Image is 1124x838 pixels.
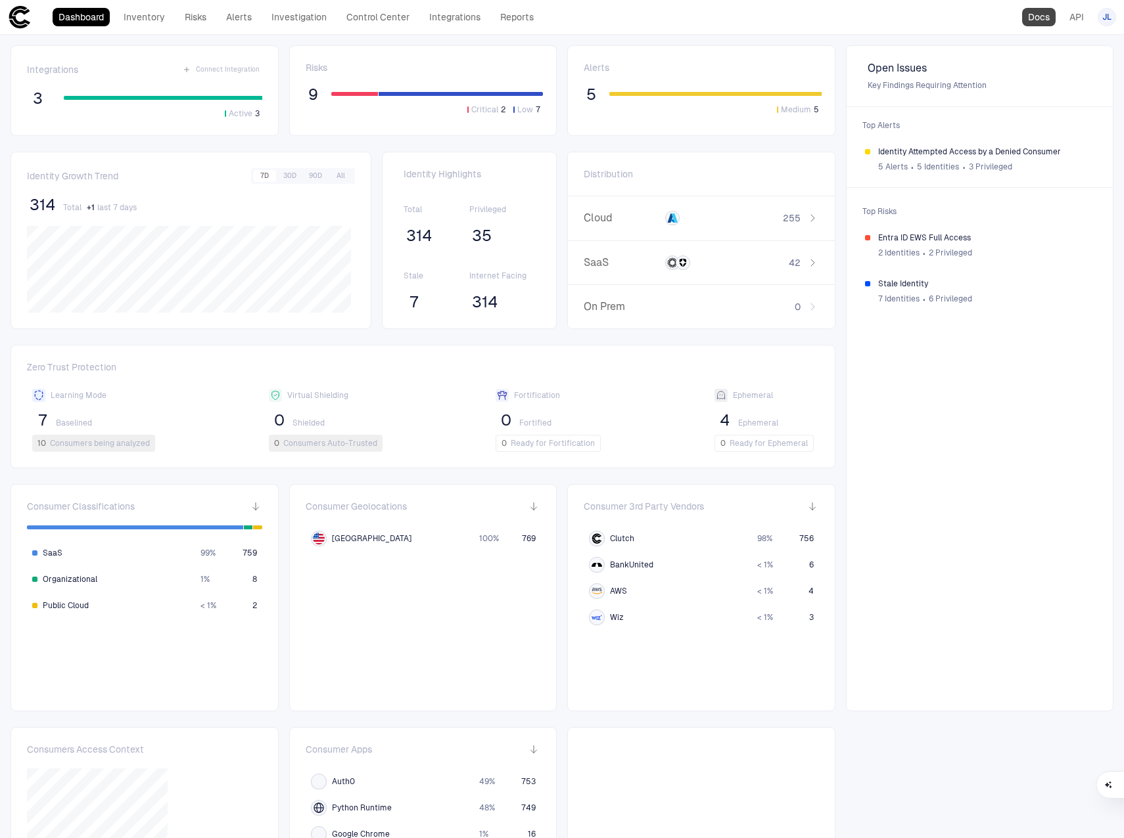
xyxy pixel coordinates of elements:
span: 4 [808,586,814,596]
span: 6 Privileged [929,294,972,304]
button: 0Ready for Fortification [496,435,601,452]
span: SaaS [43,548,62,558]
span: 5 Identities [917,162,959,172]
button: 9 [306,84,321,105]
img: US [313,533,325,544]
button: Medium5 [774,104,822,116]
button: 7 [404,292,425,313]
button: Connect Integration [180,62,262,77]
span: 314 [30,195,55,215]
span: 99 % [200,548,216,558]
span: Open Issues [868,62,1092,75]
span: Identity Highlights [404,168,535,180]
span: On Prem [584,300,660,313]
a: Integrations [423,8,486,26]
button: 5 [584,84,599,105]
span: Wiz [610,612,624,623]
span: Consumer Classifications [27,500,135,512]
a: Alerts [220,8,258,26]
span: 35 [472,226,492,246]
button: 35 [469,225,494,246]
span: Low [517,104,533,115]
span: 0 [795,301,801,313]
span: 48 % [479,803,495,813]
span: 2 Identities [878,248,920,258]
span: Cloud [584,211,660,225]
span: Consumers Access Context [27,743,144,755]
button: 314 [404,225,434,246]
span: < 1 % [757,612,773,623]
div: Clutch [592,533,602,544]
span: 3 [255,108,260,119]
span: Auth0 [332,776,355,787]
span: Learning Mode [51,390,106,401]
span: 2 [252,600,257,611]
a: Docs [1022,8,1056,26]
button: 7 [32,410,53,431]
a: Dashboard [53,8,110,26]
span: Total [63,202,82,213]
span: 314 [472,292,498,312]
span: < 1 % [757,560,773,570]
span: BankUnited [610,560,653,570]
span: 0 [501,410,511,430]
button: 4 [714,410,736,431]
span: Stale [404,271,469,281]
button: 314 [469,292,500,313]
span: Organizational [43,574,97,584]
a: Investigation [266,8,333,26]
button: 3 [27,88,48,109]
button: 0Ready for Ephemeral [714,435,814,452]
span: [GEOGRAPHIC_DATA] [332,533,411,544]
span: 2 [501,104,505,115]
span: Ephemeral [733,390,773,401]
span: Python Runtime [332,803,392,813]
a: API [1064,8,1090,26]
span: Consumer Apps [306,743,372,755]
span: Ready for Ephemeral [730,438,808,449]
span: 3 [33,89,43,108]
span: ∙ [962,157,966,177]
a: Control Center [340,8,415,26]
span: Connect Integration [196,65,260,74]
span: Key Findings Requiring Attention [868,80,1092,91]
button: Low7 [511,104,543,116]
span: 0 [720,438,726,449]
span: Internet Facing [469,271,535,281]
span: Top Risks [855,198,1106,225]
span: Entra ID EWS Full Access [878,232,1095,243]
span: Baselined [56,418,92,428]
span: Ephemeral [738,418,778,428]
span: Medium [781,104,811,115]
span: 4 [720,410,730,430]
span: Consumer 3rd Party Vendors [584,500,704,512]
span: AWS [610,586,627,596]
span: 2 Privileged [929,248,972,258]
button: 7D [253,170,276,182]
span: 98 % [757,533,772,544]
span: last 7 days [97,202,137,213]
button: All [329,170,353,182]
span: Consumer Geolocations [306,500,407,512]
span: < 1 % [200,600,216,611]
div: AWS [592,586,602,596]
span: ∙ [922,289,927,309]
span: 0 [274,410,285,430]
span: Identity Growth Trend [27,170,118,182]
button: 30D [278,170,302,182]
span: 9 [308,85,318,104]
button: 314 [27,194,58,215]
button: JL [1098,8,1116,26]
span: Stale Identity [878,278,1095,289]
span: 1 % [200,574,210,584]
span: Virtual Shielding [287,390,348,401]
span: 7 Identities [878,294,920,304]
span: 8 [252,574,257,584]
span: JL [1102,12,1112,22]
button: 90D [304,170,327,182]
span: Integrations [27,64,78,76]
button: 0 [269,410,290,431]
span: 3 [809,612,814,623]
span: < 1 % [757,586,773,596]
span: Identity Attempted Access by a Denied Consumer [878,146,1095,157]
